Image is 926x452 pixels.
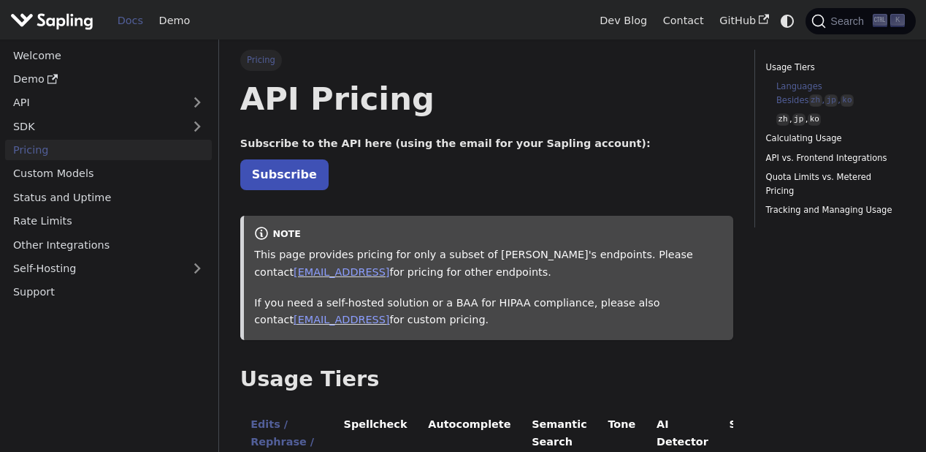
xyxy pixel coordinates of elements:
[766,203,900,217] a: Tracking and Managing Usage
[5,234,212,255] a: Other Integrations
[240,159,329,189] a: Subscribe
[824,94,838,107] code: jp
[294,266,389,278] a: [EMAIL_ADDRESS]
[766,132,900,146] a: Calculating Usage
[240,50,282,70] span: Pricing
[809,94,822,107] code: zh
[792,113,806,126] code: jp
[5,69,212,90] a: Demo
[5,211,212,232] a: Rate Limits
[183,92,212,113] button: Expand sidebar category 'API'
[766,170,900,198] a: Quota Limits vs. Metered Pricing
[294,314,389,325] a: [EMAIL_ADDRESS]
[776,113,789,126] code: zh
[254,246,723,282] p: This page provides pricing for only a subset of [PERSON_NAME]'s endpoints. Please contact for pri...
[655,10,712,32] a: Contact
[254,295,723,330] p: If you need a self-hosted solution or a BAA for HIPAA compliance, please also contact for custom ...
[766,151,900,165] a: API vs. Frontend Integrations
[711,10,776,32] a: GitHub
[240,138,651,149] strong: Subscribe to the API here (using the email for your Sapling account):
[183,116,212,137] button: Expand sidebar category 'SDK'
[254,226,723,244] div: note
[806,8,915,34] button: Search (Ctrl+K)
[5,116,183,137] a: SDK
[5,92,183,113] a: API
[5,282,212,303] a: Support
[841,94,854,107] code: ko
[151,10,198,32] a: Demo
[240,79,734,118] h1: API Pricing
[240,50,734,70] nav: Breadcrumbs
[777,10,798,31] button: Switch between dark and light mode (currently system mode)
[10,10,99,31] a: Sapling.ai
[5,163,212,184] a: Custom Models
[240,366,734,393] h2: Usage Tiers
[5,187,212,208] a: Status and Uptime
[808,113,821,126] code: ko
[5,140,212,161] a: Pricing
[592,10,654,32] a: Dev Blog
[776,113,895,127] a: zh,jp,ko
[776,80,895,108] a: Languages Besideszh,jp,ko
[766,61,900,75] a: Usage Tiers
[5,258,212,279] a: Self-Hosting
[10,10,93,31] img: Sapling.ai
[826,15,873,27] span: Search
[890,14,905,27] kbd: K
[5,45,212,66] a: Welcome
[110,10,151,32] a: Docs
